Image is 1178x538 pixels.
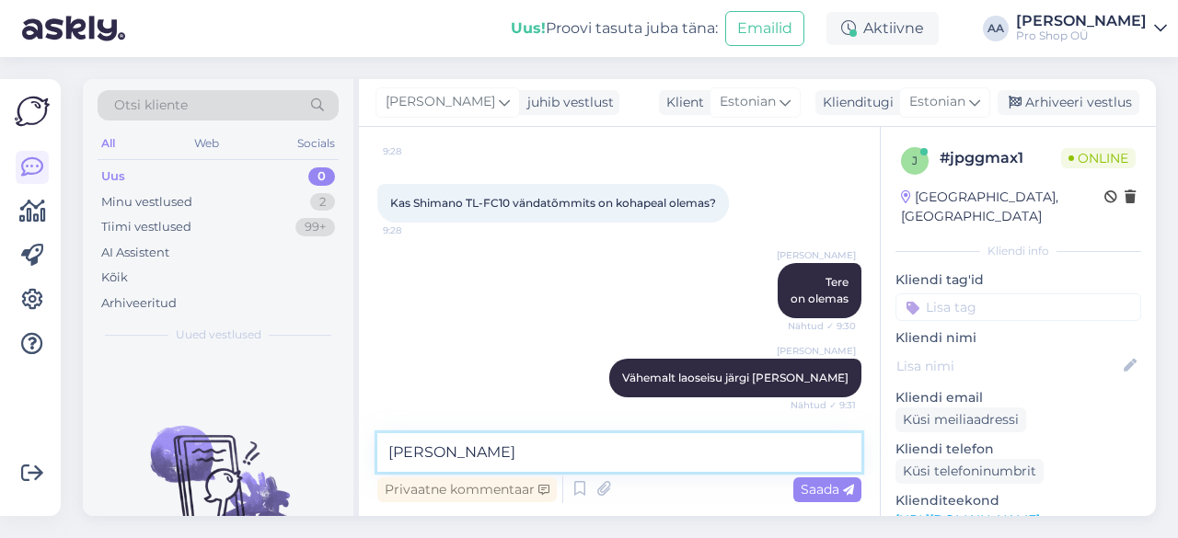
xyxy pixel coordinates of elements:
div: Tiimi vestlused [101,218,191,236]
p: Kliendi nimi [895,328,1141,348]
span: Vähemalt laoseisu järgi [PERSON_NAME] [622,371,849,384]
div: All [98,132,119,155]
textarea: [PERSON_NAME] [377,433,861,472]
span: Estonian [720,92,776,112]
div: Privaatne kommentaar [377,477,557,502]
img: Askly Logo [15,94,50,129]
span: [PERSON_NAME] [386,92,495,112]
span: Nähtud ✓ 9:30 [787,319,856,333]
b: Uus! [511,19,546,37]
span: Uued vestlused [176,326,261,343]
div: Klienditugi [815,93,894,112]
div: Proovi tasuta juba täna: [511,17,718,40]
span: Nähtud ✓ 9:31 [787,398,856,412]
div: 0 [308,167,335,186]
div: 99+ [295,218,335,236]
a: [URL][DOMAIN_NAME] [895,511,1040,528]
span: 9:28 [383,144,452,158]
div: AA [983,16,1009,41]
div: [PERSON_NAME] [1016,14,1147,29]
span: Estonian [909,92,965,112]
input: Lisa tag [895,293,1141,321]
span: [PERSON_NAME] [777,344,856,358]
p: Kliendi tag'id [895,270,1141,290]
a: [PERSON_NAME]Pro Shop OÜ [1016,14,1167,43]
span: Otsi kliente [114,96,188,115]
div: Küsi meiliaadressi [895,407,1026,432]
div: juhib vestlust [520,93,614,112]
p: Kliendi telefon [895,440,1141,459]
span: [PERSON_NAME] [777,248,856,262]
span: Saada [801,481,854,498]
div: Küsi telefoninumbrit [895,459,1044,484]
p: Klienditeekond [895,491,1141,510]
span: Online [1061,148,1136,168]
input: Lisa nimi [896,356,1120,376]
div: Kõik [101,269,128,287]
button: Emailid [725,11,804,46]
div: AI Assistent [101,244,169,262]
div: Pro Shop OÜ [1016,29,1147,43]
div: Arhiveeritud [101,294,177,313]
div: Aktiivne [826,12,939,45]
span: 9:28 [383,223,452,237]
div: Arhiveeri vestlus [998,90,1139,115]
div: Klient [659,93,704,112]
div: Web [191,132,223,155]
span: j [912,154,918,167]
div: 2 [310,193,335,212]
p: Kliendi email [895,388,1141,407]
div: Socials [294,132,339,155]
div: # jpggmax1 [940,147,1061,169]
div: Uus [101,167,125,186]
div: Kliendi info [895,243,1141,259]
span: Kas Shimano TL-FC10 vändatõmmits on kohapeal olemas? [390,196,716,210]
div: [GEOGRAPHIC_DATA], [GEOGRAPHIC_DATA] [901,188,1104,226]
div: Minu vestlused [101,193,192,212]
